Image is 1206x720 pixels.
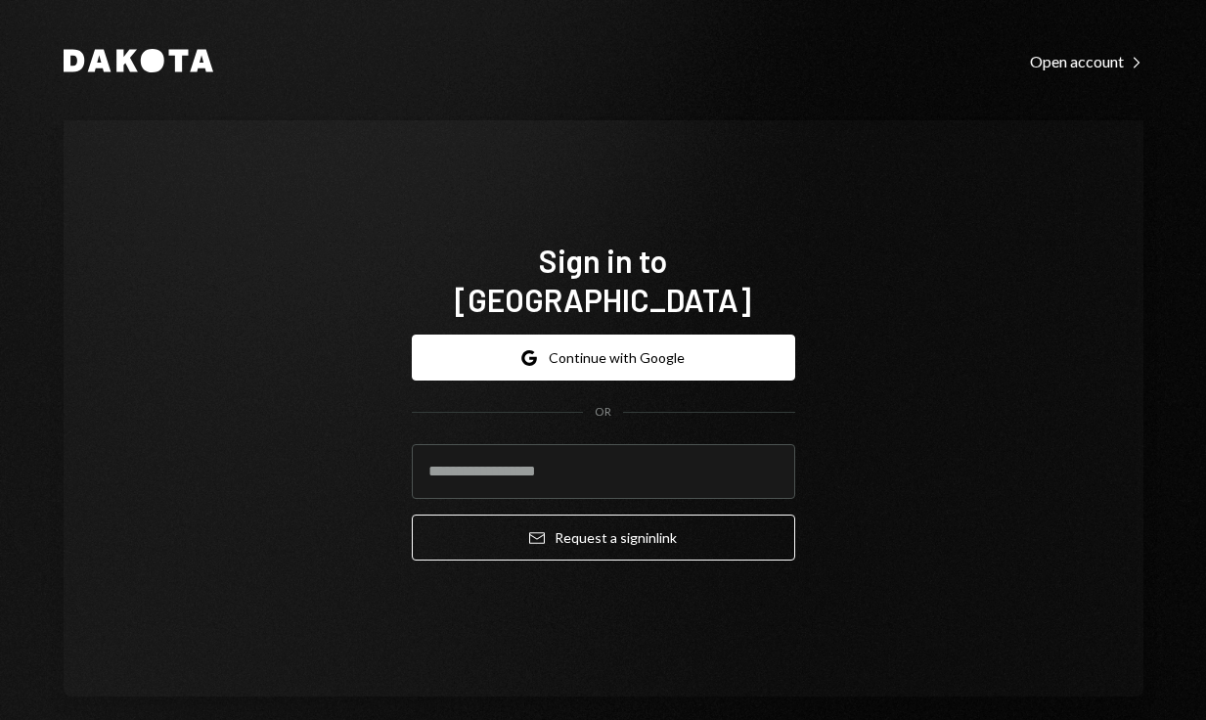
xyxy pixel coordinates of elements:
[595,404,611,421] div: OR
[1030,50,1143,71] a: Open account
[412,241,795,319] h1: Sign in to [GEOGRAPHIC_DATA]
[412,335,795,381] button: Continue with Google
[412,515,795,561] button: Request a signinlink
[1030,52,1143,71] div: Open account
